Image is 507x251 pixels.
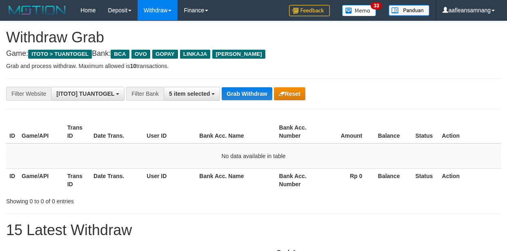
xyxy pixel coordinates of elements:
button: 5 item selected [164,87,220,101]
div: Filter Website [6,87,51,101]
span: [PERSON_NAME] [212,50,265,59]
td: No data available in table [6,143,501,169]
span: [ITOTO] TUANTOGEL [56,90,114,97]
th: Balance [375,168,412,192]
img: MOTION_logo.png [6,4,68,16]
th: Bank Acc. Number [276,168,321,192]
th: Status [412,168,438,192]
th: Bank Acc. Name [196,168,276,192]
span: OVO [131,50,150,59]
th: Trans ID [64,168,90,192]
strong: 10 [130,63,136,69]
div: Filter Bank [126,87,164,101]
span: 33 [371,2,382,9]
img: Feedback.jpg [289,5,330,16]
span: LINKAJA [180,50,211,59]
button: [ITOTO] TUANTOGEL [51,87,125,101]
h4: Game: Bank: [6,50,501,58]
th: Game/API [18,168,64,192]
th: Game/API [18,120,64,143]
th: Date Trans. [90,120,143,143]
th: Balance [375,120,412,143]
th: Action [439,120,501,143]
th: User ID [143,120,196,143]
th: Date Trans. [90,168,143,192]
div: Showing 0 to 0 of 0 entries [6,194,205,205]
th: Rp 0 [321,168,375,192]
img: panduan.png [389,5,429,16]
th: ID [6,120,18,143]
th: Status [412,120,438,143]
img: Button%20Memo.svg [342,5,376,16]
th: Trans ID [64,120,90,143]
th: Amount [321,120,375,143]
p: Grab and process withdraw. Maximum allowed is transactions. [6,62,501,70]
button: Grab Withdraw [222,87,272,100]
h1: Withdraw Grab [6,29,501,46]
span: 5 item selected [169,90,210,97]
th: ID [6,168,18,192]
th: Action [439,168,501,192]
span: GOPAY [152,50,178,59]
th: Bank Acc. Name [196,120,276,143]
h1: 15 Latest Withdraw [6,222,501,238]
button: Reset [274,87,305,100]
span: BCA [111,50,129,59]
th: Bank Acc. Number [276,120,321,143]
span: ITOTO > TUANTOGEL [28,50,92,59]
th: User ID [143,168,196,192]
